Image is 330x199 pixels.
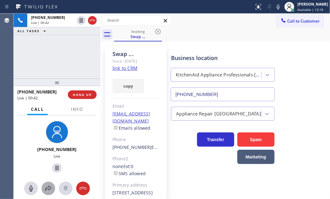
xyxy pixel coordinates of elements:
[24,182,38,195] button: Mute
[37,146,77,152] span: [PHONE_NUMBER]
[17,95,38,101] span: Live | 00:42
[59,182,73,195] button: Open dialpad
[115,29,161,34] div: booking
[17,89,57,95] span: [PHONE_NUMBER]
[112,65,138,71] a: link to CRM
[276,15,324,27] button: Call to Customer
[176,71,262,79] div: KitchenAid Appliance Professionals [GEOGRAPHIC_DATA]
[297,2,328,7] div: [PERSON_NAME]
[171,54,274,62] div: Business location
[287,18,320,24] span: Call to Customer
[112,189,160,197] div: [STREET_ADDRESS]
[73,93,92,97] span: HANG UP
[171,87,275,101] input: Phone Number
[67,103,87,115] button: Info
[77,16,86,25] button: Hold Customer
[112,58,160,65] div: Since: [DATE]
[114,171,118,175] input: SMS allowed
[112,79,144,93] button: copy
[31,106,44,112] span: Call
[112,163,160,177] div: none
[88,16,97,25] button: Hang up
[197,132,234,147] button: Transfer
[114,126,118,130] input: Emails allowed
[42,182,55,195] button: Open directory
[103,15,171,25] input: Search
[112,182,160,189] div: Primary address
[112,111,150,124] a: [EMAIL_ADDRESS][DOMAIN_NAME]
[71,106,83,112] span: Info
[54,154,60,159] span: Live
[112,125,151,131] label: Emails allowed
[76,182,90,195] button: Hang up
[31,15,65,20] span: [PHONE_NUMBER]
[115,28,161,41] div: Swap ...
[123,163,134,169] span: Ext: 0
[237,132,275,147] button: Spam
[112,155,160,162] div: Phone2
[14,27,52,35] button: ALL TASKS
[112,103,160,110] div: Email
[112,144,152,150] a: [PHONE_NUMBER]
[27,103,48,115] button: Call
[152,144,162,150] span: Ext: 0
[68,90,97,99] button: HANG UP
[112,50,160,58] div: Swap ...
[115,34,161,39] div: Swap ...
[52,163,62,173] button: Hold Customer
[112,136,160,143] div: Phone
[17,29,40,33] span: ALL TASKS
[112,171,146,176] label: SMS allowed
[297,7,323,12] span: Available | 13:18
[176,110,261,117] div: Appliance Repair [GEOGRAPHIC_DATA]
[237,150,275,164] button: Marketing
[274,2,283,11] button: Mute
[31,20,49,25] span: Live | 00:42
